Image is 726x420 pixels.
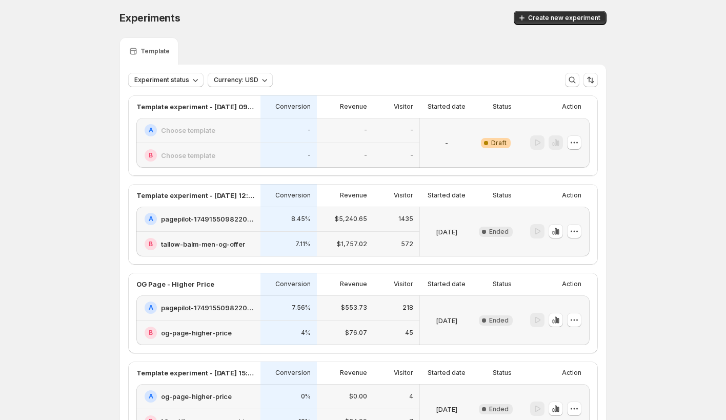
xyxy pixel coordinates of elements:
[128,73,204,87] button: Experiment status
[493,191,512,199] p: Status
[301,392,311,401] p: 0%
[340,369,367,377] p: Revenue
[149,392,153,401] h2: A
[149,304,153,312] h2: A
[340,103,367,111] p: Revenue
[405,329,413,337] p: 45
[583,73,598,87] button: Sort the results
[295,240,311,248] p: 7.11%
[275,103,311,111] p: Conversion
[136,368,254,378] p: Template experiment - [DATE] 15:25:13
[340,191,367,199] p: Revenue
[489,316,509,325] span: Ended
[275,280,311,288] p: Conversion
[136,190,254,201] p: Template experiment - [DATE] 12:26:12
[436,404,457,414] p: [DATE]
[410,126,413,134] p: -
[428,280,466,288] p: Started date
[208,73,273,87] button: Currency: USD
[394,103,413,111] p: Visitor
[291,215,311,223] p: 8.45%
[364,126,367,134] p: -
[140,47,170,55] p: Template
[562,369,581,377] p: Action
[436,315,457,326] p: [DATE]
[349,392,367,401] p: $0.00
[428,103,466,111] p: Started date
[275,369,311,377] p: Conversion
[491,139,507,147] span: Draft
[489,228,509,236] span: Ended
[292,304,311,312] p: 7.56%
[489,405,509,413] span: Ended
[514,11,607,25] button: Create new experiment
[149,215,153,223] h2: A
[402,304,413,312] p: 218
[161,328,232,338] h2: og-page-higher-price
[562,103,581,111] p: Action
[394,191,413,199] p: Visitor
[149,329,153,337] h2: B
[445,138,448,148] p: -
[398,215,413,223] p: 1435
[493,103,512,111] p: Status
[161,239,245,249] h2: tallow-balm-men-og-offer
[341,304,367,312] p: $553.73
[161,303,254,313] h2: pagepilot-1749155098220-358935
[161,150,215,161] h2: Choose template
[562,280,581,288] p: Action
[394,280,413,288] p: Visitor
[136,279,214,289] p: OG Page - Higher Price
[335,215,367,223] p: $5,240.65
[493,369,512,377] p: Status
[410,151,413,159] p: -
[275,191,311,199] p: Conversion
[493,280,512,288] p: Status
[308,151,311,159] p: -
[562,191,581,199] p: Action
[136,102,254,112] p: Template experiment - [DATE] 09:57:12
[119,12,180,24] span: Experiments
[161,125,215,135] h2: Choose template
[161,391,232,402] h2: og-page-higher-price
[308,126,311,134] p: -
[528,14,600,22] span: Create new experiment
[149,151,153,159] h2: B
[428,191,466,199] p: Started date
[428,369,466,377] p: Started date
[301,329,311,337] p: 4%
[394,369,413,377] p: Visitor
[149,126,153,134] h2: A
[436,227,457,237] p: [DATE]
[337,240,367,248] p: $1,757.02
[401,240,413,248] p: 572
[161,214,254,224] h2: pagepilot-1749155098220-358935
[134,76,189,84] span: Experiment status
[345,329,367,337] p: $76.07
[409,392,413,401] p: 4
[340,280,367,288] p: Revenue
[149,240,153,248] h2: B
[214,76,258,84] span: Currency: USD
[364,151,367,159] p: -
